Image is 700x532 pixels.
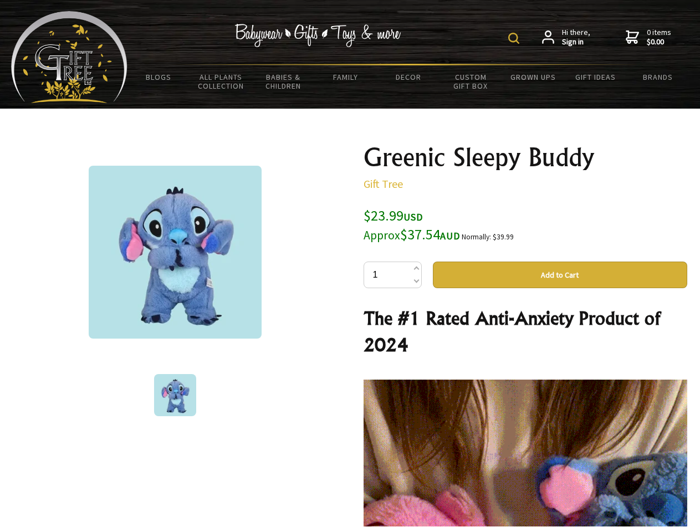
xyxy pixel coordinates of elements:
[364,144,687,171] h1: Greenic Sleepy Buddy
[433,262,687,288] button: Add to Cart
[627,65,689,89] a: Brands
[190,65,253,98] a: All Plants Collection
[377,65,440,89] a: Decor
[440,65,502,98] a: Custom Gift Box
[562,28,590,47] span: Hi there,
[403,211,423,223] span: USD
[462,232,514,242] small: Normally: $39.99
[154,374,196,416] img: Greenic Sleepy Buddy
[89,166,262,339] img: Greenic Sleepy Buddy
[440,229,460,242] span: AUD
[11,11,127,103] img: Babyware - Gifts - Toys and more...
[364,206,460,243] span: $23.99 $37.54
[364,228,400,243] small: Approx
[647,37,671,47] strong: $0.00
[647,27,671,47] span: 0 items
[235,24,401,47] img: Babywear - Gifts - Toys & more
[252,65,315,98] a: Babies & Children
[626,28,671,47] a: 0 items$0.00
[502,65,564,89] a: Grown Ups
[127,65,190,89] a: BLOGS
[542,28,590,47] a: Hi there,Sign in
[564,65,627,89] a: Gift Ideas
[562,37,590,47] strong: Sign in
[364,177,403,191] a: Gift Tree
[315,65,377,89] a: Family
[508,33,519,44] img: product search
[364,307,660,356] strong: The #1 Rated Anti-Anxiety Product of 2024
